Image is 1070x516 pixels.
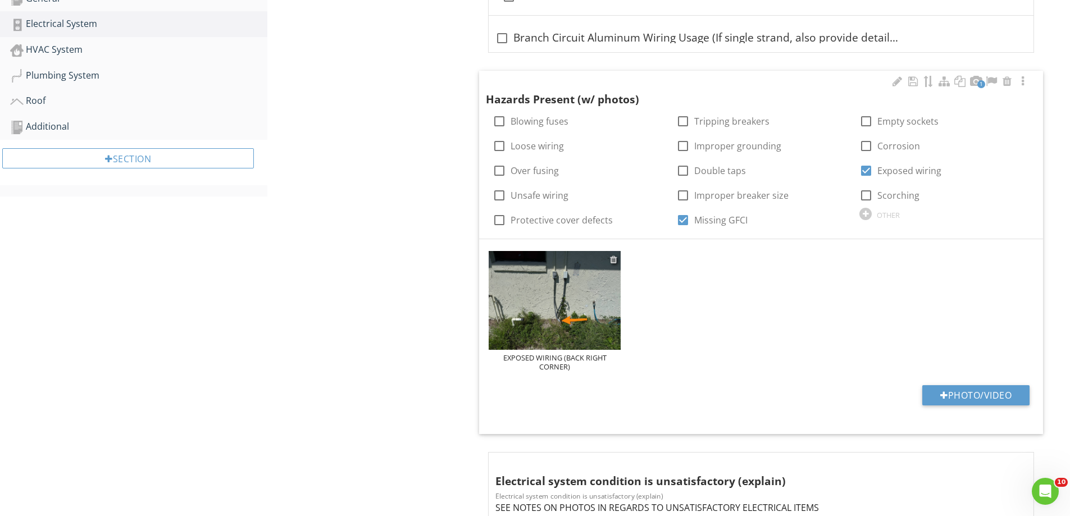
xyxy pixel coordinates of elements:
div: Roof [10,94,267,108]
label: Improper grounding [694,140,781,152]
div: EXPOSED WIRING (BACK RIGHT CORNER) [489,353,621,371]
div: Hazards Present (w/ photos) [486,75,1009,108]
label: Unsafe wiring [511,190,568,201]
label: Tripping breakers [694,116,770,127]
label: Scorching [877,190,919,201]
span: 1 [977,80,985,88]
button: Photo/Video [922,385,1030,405]
div: Additional [10,120,267,134]
span: 10 [1055,478,1068,487]
div: Electrical System [10,17,267,31]
div: OTHER [877,211,900,220]
label: Corrosion [877,140,920,152]
iframe: Intercom live chat [1032,478,1059,505]
div: Section [2,148,254,168]
div: HVAC System [10,43,267,57]
label: Improper breaker size [694,190,789,201]
label: Protective cover defects [511,214,613,226]
img: data [489,251,621,350]
label: Empty sockets [877,116,939,127]
label: Double taps [694,165,746,176]
label: Missing GFCI [694,214,748,226]
div: Plumbing System [10,69,267,83]
label: Exposed wiring [877,165,941,176]
label: Blowing fuses [511,116,568,127]
div: Electrical system condition is unsatisfactory (explain) [495,457,1000,490]
label: Loose wiring [511,140,564,152]
label: Over fusing [511,165,559,176]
